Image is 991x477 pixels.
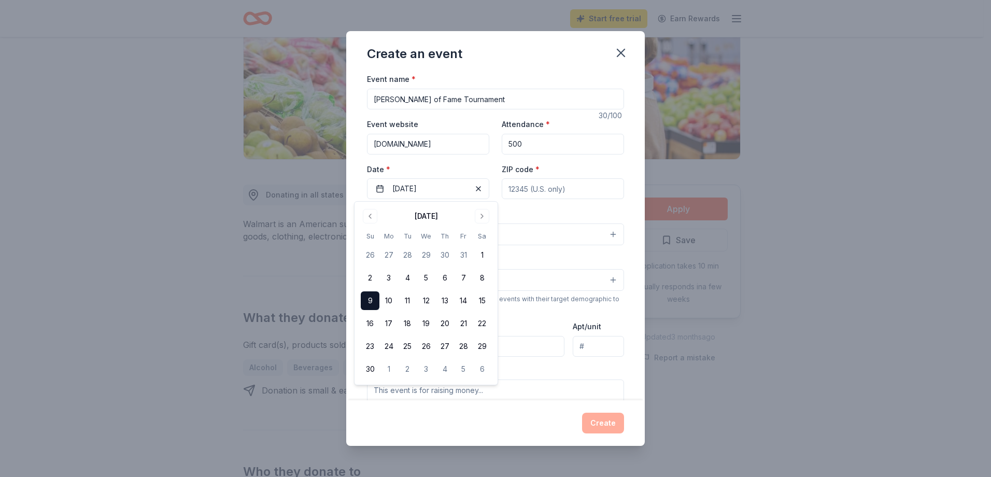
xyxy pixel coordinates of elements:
[367,74,416,85] label: Event name
[435,231,454,242] th: Thursday
[361,269,379,287] button: 2
[379,314,398,333] button: 17
[417,337,435,356] button: 26
[502,164,540,175] label: ZIP code
[454,314,473,333] button: 21
[417,291,435,310] button: 12
[473,337,491,356] button: 29
[435,337,454,356] button: 27
[435,269,454,287] button: 6
[417,246,435,264] button: 29
[379,360,398,378] button: 1
[379,269,398,287] button: 3
[398,291,417,310] button: 11
[415,210,438,222] div: [DATE]
[473,231,491,242] th: Saturday
[417,231,435,242] th: Wednesday
[367,46,462,62] div: Create an event
[502,119,550,130] label: Attendance
[435,360,454,378] button: 4
[367,119,418,130] label: Event website
[417,360,435,378] button: 3
[361,337,379,356] button: 23
[454,246,473,264] button: 31
[573,321,601,332] label: Apt/unit
[435,291,454,310] button: 13
[398,337,417,356] button: 25
[367,134,489,155] input: https://www...
[454,231,473,242] th: Friday
[417,314,435,333] button: 19
[435,314,454,333] button: 20
[398,269,417,287] button: 4
[379,291,398,310] button: 10
[361,360,379,378] button: 30
[379,337,398,356] button: 24
[398,314,417,333] button: 18
[573,336,624,357] input: #
[454,360,473,378] button: 5
[473,314,491,333] button: 22
[502,134,624,155] input: 20
[473,269,491,287] button: 8
[435,246,454,264] button: 30
[361,314,379,333] button: 16
[361,246,379,264] button: 26
[473,246,491,264] button: 1
[454,269,473,287] button: 7
[361,291,379,310] button: 9
[398,231,417,242] th: Tuesday
[473,360,491,378] button: 6
[475,209,489,223] button: Go to next month
[379,246,398,264] button: 27
[367,178,489,199] button: [DATE]
[361,231,379,242] th: Sunday
[502,178,624,199] input: 12345 (U.S. only)
[599,109,624,122] div: 30 /100
[454,291,473,310] button: 14
[473,291,491,310] button: 15
[363,209,377,223] button: Go to previous month
[367,164,489,175] label: Date
[367,89,624,109] input: Spring Fundraiser
[417,269,435,287] button: 5
[454,337,473,356] button: 28
[398,360,417,378] button: 2
[398,246,417,264] button: 28
[379,231,398,242] th: Monday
